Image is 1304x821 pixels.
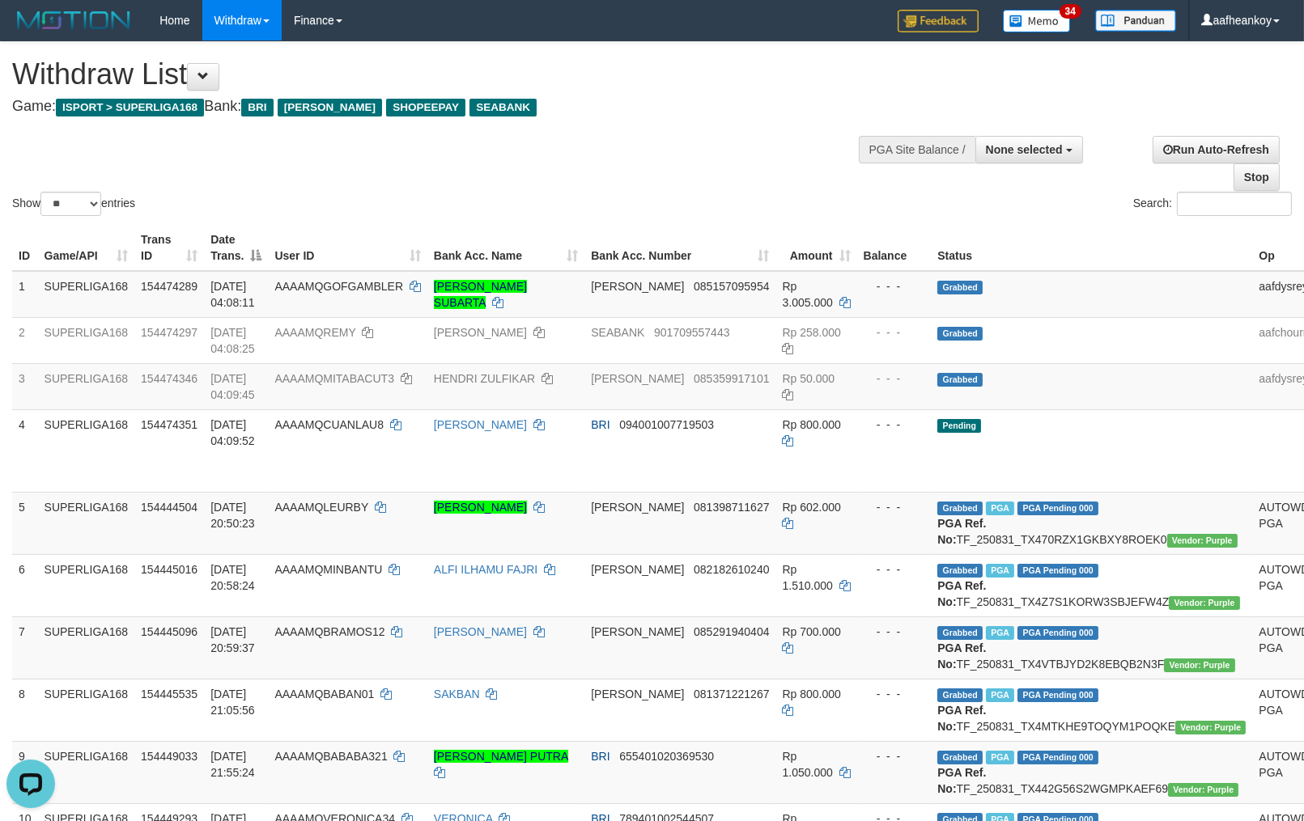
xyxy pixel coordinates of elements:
span: Rp 800.000 [783,688,841,700]
label: Search: [1133,192,1292,216]
span: AAAAMQBABABA321 [274,750,387,763]
span: Vendor URL: https://trx4.1velocity.biz [1175,721,1246,734]
span: 154474346 [141,372,198,385]
span: None selected [986,143,1063,156]
td: SUPERLIGA168 [38,271,135,318]
span: SEABANK [469,99,537,116]
span: Rp 3.005.000 [783,280,833,309]
span: [DATE] 21:55:24 [210,750,255,779]
td: 5 [12,492,38,554]
span: AAAAMQMINBANTU [274,563,382,576]
span: Copy 085291940404 to clipboard [694,625,769,638]
td: SUPERLIGA168 [38,741,135,803]
span: [DATE] 04:09:45 [210,372,255,401]
span: BRI [591,418,610,431]
a: Run Auto-Refresh [1153,136,1280,163]
th: Bank Acc. Name: activate to sort column ascending [427,225,584,271]
span: Vendor URL: https://trx4.1velocity.biz [1164,658,1234,672]
span: Rp 602.000 [783,501,841,514]
span: AAAAMQBABAN01 [274,688,374,700]
span: Copy 655401020369530 to clipboard [619,750,714,763]
th: Status [931,225,1252,271]
td: 4 [12,409,38,492]
a: [PERSON_NAME] SUBARTA [434,280,527,309]
span: PGA Pending [1017,626,1098,640]
td: SUPERLIGA168 [38,409,135,492]
h4: Game: Bank: [12,99,853,115]
td: SUPERLIGA168 [38,554,135,616]
b: PGA Ref. No: [937,641,986,671]
td: TF_250831_TX442G56S2WGMPKAEF69 [931,741,1252,803]
td: SUPERLIGA168 [38,492,135,554]
img: MOTION_logo.png [12,8,135,32]
span: SHOPEEPAY [386,99,465,116]
span: PGA Pending [1017,501,1098,515]
span: Marked by aafheankoy [986,626,1014,640]
th: Date Trans.: activate to sort column descending [204,225,268,271]
span: [PERSON_NAME] [591,372,684,385]
a: ALFI ILHAMU FAJRI [434,563,537,576]
span: Marked by aafheankoy [986,564,1014,578]
button: Open LiveChat chat widget [6,6,55,55]
span: AAAAMQBRAMOS12 [274,625,384,638]
span: Rp 50.000 [783,372,835,385]
th: Balance [857,225,932,271]
span: Marked by aafounsreynich [986,501,1014,515]
b: PGA Ref. No: [937,517,986,546]
span: AAAAMQCUANLAU8 [274,418,384,431]
span: [PERSON_NAME] [278,99,382,116]
span: Grabbed [937,373,983,387]
span: Copy 094001007719503 to clipboard [619,418,714,431]
div: PGA Site Balance / [859,136,975,163]
th: ID [12,225,38,271]
span: AAAAMQGOFGAMBLER [274,280,403,293]
span: 154444504 [141,501,198,514]
td: TF_250831_TX470RZX1GKBXY8ROEK0 [931,492,1252,554]
td: TF_250831_TX4VTBJYD2K8EBQB2N3F [931,616,1252,679]
span: 154449033 [141,750,198,763]
span: [DATE] 04:08:25 [210,326,255,355]
td: 9 [12,741,38,803]
span: Pending [937,419,981,433]
span: [DATE] 04:08:11 [210,280,255,309]
td: SUPERLIGA168 [38,616,135,679]
span: Rp 800.000 [783,418,841,431]
span: Vendor URL: https://trx4.1velocity.biz [1169,596,1239,610]
span: [DATE] 20:59:37 [210,625,255,654]
div: - - - [864,624,925,640]
div: - - - [864,417,925,433]
span: [DATE] 20:50:23 [210,501,255,530]
th: User ID: activate to sort column ascending [268,225,427,271]
img: panduan.png [1095,10,1176,32]
span: [DATE] 21:05:56 [210,688,255,717]
span: Rp 700.000 [783,625,841,638]
span: Grabbed [937,327,983,341]
th: Trans ID: activate to sort column ascending [134,225,204,271]
th: Bank Acc. Number: activate to sort column ascending [584,225,775,271]
span: Vendor URL: https://trx4.1velocity.biz [1167,534,1238,548]
b: PGA Ref. No: [937,579,986,608]
td: 2 [12,317,38,363]
img: Feedback.jpg [898,10,979,32]
div: - - - [864,499,925,515]
select: Showentries [40,192,101,216]
b: PGA Ref. No: [937,704,986,733]
img: Button%20Memo.svg [1003,10,1071,32]
div: - - - [864,370,925,387]
span: ISPORT > SUPERLIGA168 [56,99,204,116]
div: - - - [864,324,925,341]
span: Grabbed [937,688,983,702]
span: Copy 081398711627 to clipboard [694,501,769,514]
a: [PERSON_NAME] PUTRA [434,750,568,763]
span: Grabbed [937,564,983,578]
span: 154445535 [141,688,198,700]
span: 154474297 [141,326,198,339]
span: Grabbed [937,626,983,640]
th: Amount: activate to sort column ascending [776,225,857,271]
span: Vendor URL: https://trx4.1velocity.biz [1168,783,1238,797]
span: PGA Pending [1017,688,1098,702]
span: [PERSON_NAME] [591,280,684,293]
span: [DATE] 04:09:52 [210,418,255,447]
span: Grabbed [937,501,983,515]
b: PGA Ref. No: [937,766,986,795]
